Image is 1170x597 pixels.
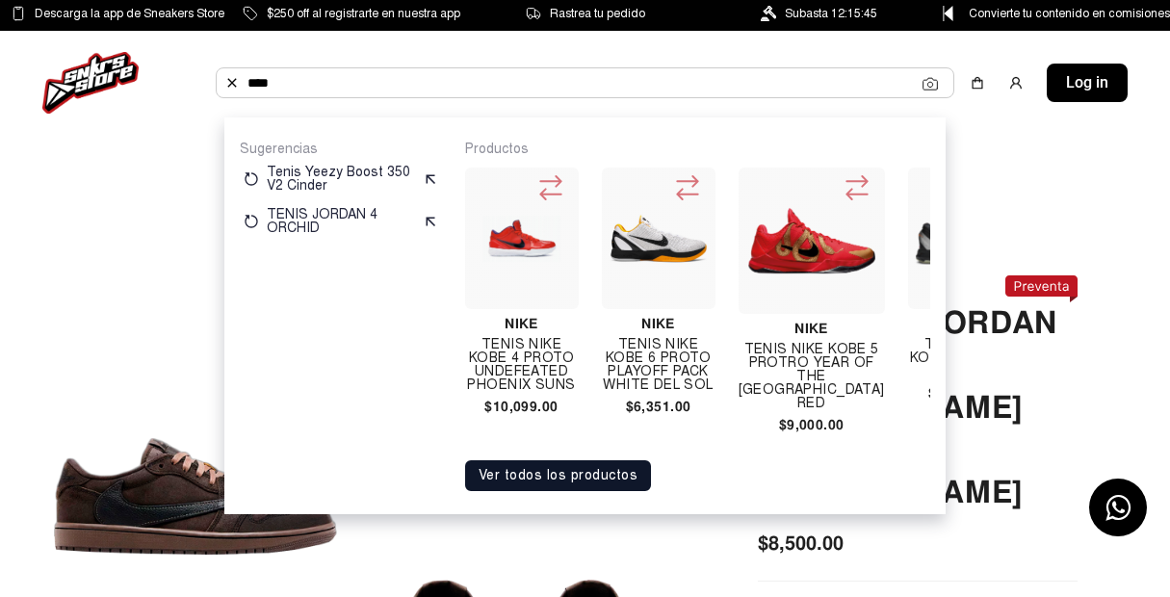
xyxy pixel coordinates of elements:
img: suggest.svg [423,171,438,187]
img: TENIS NIKE KOBE 5 PROTRO YEAR OF THE MAMBA UNIVERSITY RED [746,175,877,306]
img: suggest.svg [423,214,438,229]
img: Control Point Icon [936,6,960,21]
span: Rastrea tu pedido [550,3,645,24]
img: user [1008,75,1024,91]
span: $8,500.00 [758,529,844,558]
span: $250 off al registrarte en nuestra app [267,3,460,24]
h4: Tenis Nike Kobe 6 Proto Playoff Pack White Del Sol [602,338,715,392]
h4: Nike [908,317,1022,330]
h4: Tenis Nike Kobe 4 Proto Undefeated Phoenix Suns [465,338,579,392]
span: Descarga la app de Sneakers Store [35,3,224,24]
h4: Nike [465,317,579,330]
p: Sugerencias [240,141,442,158]
h4: $9,000.00 [739,418,885,431]
span: Convierte tu contenido en comisiones [969,3,1170,24]
button: Ver todos los productos [465,460,652,491]
img: Cámara [923,76,938,91]
h4: $6,351.00 [602,400,715,413]
h4: TENIS NIKE KOBE 5 PROTRO YEAR OF THE [GEOGRAPHIC_DATA] RED [739,343,885,410]
h4: Tenis Nike Kobe 7 Galaxy As [908,338,1022,378]
img: restart.svg [244,214,259,229]
span: Subasta 12:15:45 [785,3,877,24]
h4: $10,099.00 [465,400,579,413]
img: Tenis Nike Kobe 6 Proto Playoff Pack White Del Sol [610,190,708,288]
img: shopping [970,75,985,91]
img: logo [42,52,139,114]
p: TENIS JORDAN 4 ORCHID [267,208,415,235]
h4: Nike [602,317,715,330]
h4: $18,584.00 [908,386,1022,400]
p: Productos [465,141,930,158]
img: Tenis Nike Kobe 4 Proto Undefeated Phoenix Suns [473,216,571,262]
img: Tenis Nike Kobe 7 Galaxy As [916,212,1014,265]
span: Log in [1066,71,1108,94]
img: restart.svg [244,171,259,187]
img: Buscar [224,75,240,91]
p: Tenis Yeezy Boost 350 V2 Cinder [267,166,415,193]
h4: Nike [739,322,885,335]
